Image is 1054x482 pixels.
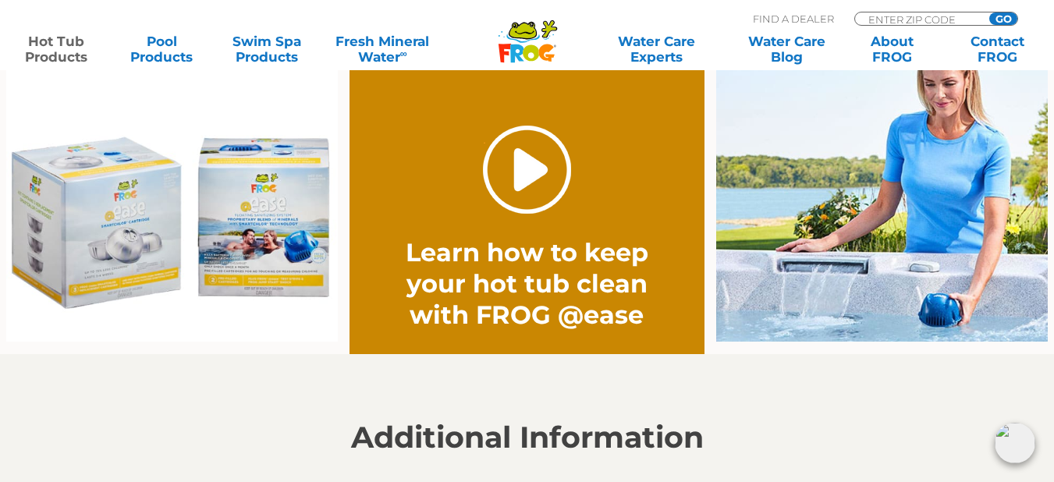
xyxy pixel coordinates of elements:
[121,34,203,65] a: PoolProducts
[16,34,98,65] a: Hot TubProducts
[6,67,338,342] img: Ease Packaging
[753,12,834,26] p: Find A Dealer
[400,48,407,59] sup: ∞
[995,423,1035,463] img: openIcon
[385,237,669,331] h2: Learn how to keep your hot tub clean with FROG @ease
[956,34,1038,65] a: ContactFROG
[989,12,1017,25] input: GO
[867,12,972,26] input: Zip Code Form
[590,34,722,65] a: Water CareExperts
[746,34,828,65] a: Water CareBlog
[332,34,434,65] a: Fresh MineralWater∞
[48,420,1007,455] h2: Additional Information
[483,126,571,214] a: Play Video
[226,34,308,65] a: Swim SpaProducts
[851,34,933,65] a: AboutFROG
[716,67,1048,342] img: fpo-flippin-frog-2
